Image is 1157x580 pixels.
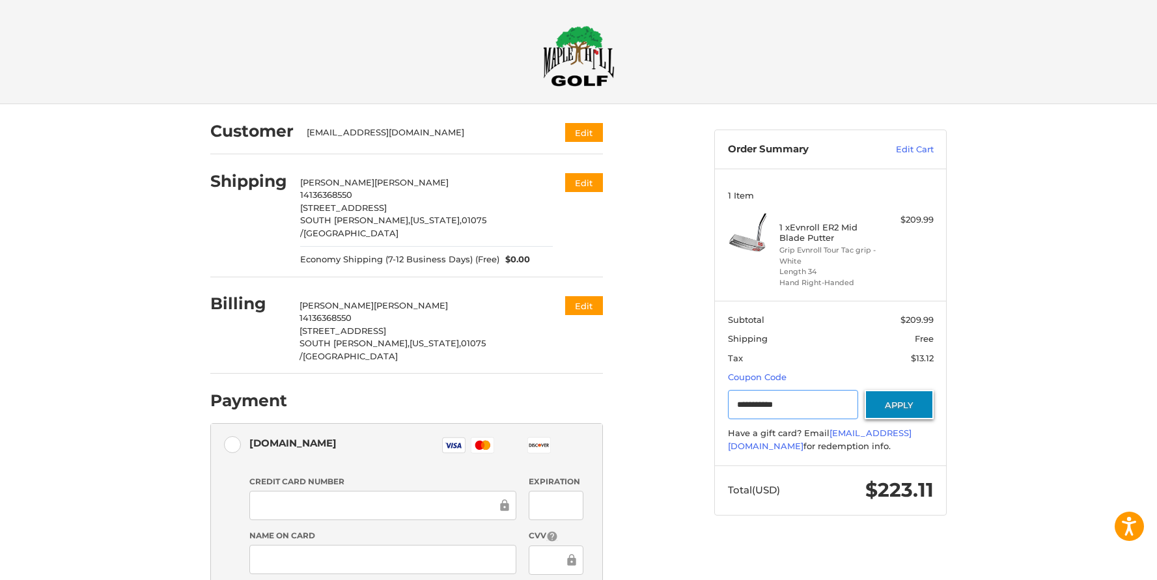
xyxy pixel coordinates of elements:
[300,338,410,348] span: SOUTH [PERSON_NAME],
[728,314,764,325] span: Subtotal
[529,530,583,542] label: CVV
[210,391,287,411] h2: Payment
[210,171,287,191] h2: Shipping
[499,253,531,266] span: $0.00
[210,121,294,141] h2: Customer
[728,428,912,451] a: [EMAIL_ADDRESS][DOMAIN_NAME]
[300,325,386,336] span: [STREET_ADDRESS]
[249,530,516,542] label: Name on Card
[865,478,934,502] span: $223.11
[882,214,934,227] div: $209.99
[728,427,934,452] div: Have a gift card? Email for redemption info.
[300,189,352,200] span: 14136368550
[915,333,934,344] span: Free
[728,190,934,200] h3: 1 Item
[300,338,486,361] span: 01075 /
[300,215,486,238] span: 01075 /
[410,215,462,225] span: [US_STATE],
[868,143,934,156] a: Edit Cart
[300,177,374,187] span: [PERSON_NAME]
[303,351,398,361] span: [GEOGRAPHIC_DATA]
[565,296,603,315] button: Edit
[900,314,934,325] span: $209.99
[307,126,540,139] div: [EMAIL_ADDRESS][DOMAIN_NAME]
[543,25,615,87] img: Maple Hill Golf
[728,390,859,419] input: Gift Certificate or Coupon Code
[728,353,743,363] span: Tax
[303,228,398,238] span: [GEOGRAPHIC_DATA]
[865,390,934,419] button: Apply
[529,476,583,488] label: Expiration
[300,215,410,225] span: SOUTH [PERSON_NAME],
[728,484,780,496] span: Total (USD)
[779,266,879,277] li: Length 34
[565,173,603,192] button: Edit
[728,372,787,382] a: Coupon Code
[210,294,286,314] h2: Billing
[300,202,387,213] span: [STREET_ADDRESS]
[911,353,934,363] span: $13.12
[779,245,879,266] li: Grip Evnroll Tour Tac grip - White
[249,476,516,488] label: Credit Card Number
[374,177,449,187] span: [PERSON_NAME]
[249,432,337,454] div: [DOMAIN_NAME]
[410,338,461,348] span: [US_STATE],
[565,123,603,142] button: Edit
[779,277,879,288] li: Hand Right-Handed
[300,253,499,266] span: Economy Shipping (7-12 Business Days) (Free)
[728,333,768,344] span: Shipping
[728,143,868,156] h3: Order Summary
[300,312,352,323] span: 14136368550
[374,300,448,311] span: [PERSON_NAME]
[300,300,374,311] span: [PERSON_NAME]
[779,222,879,243] h4: 1 x Evnroll ER2 Mid Blade Putter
